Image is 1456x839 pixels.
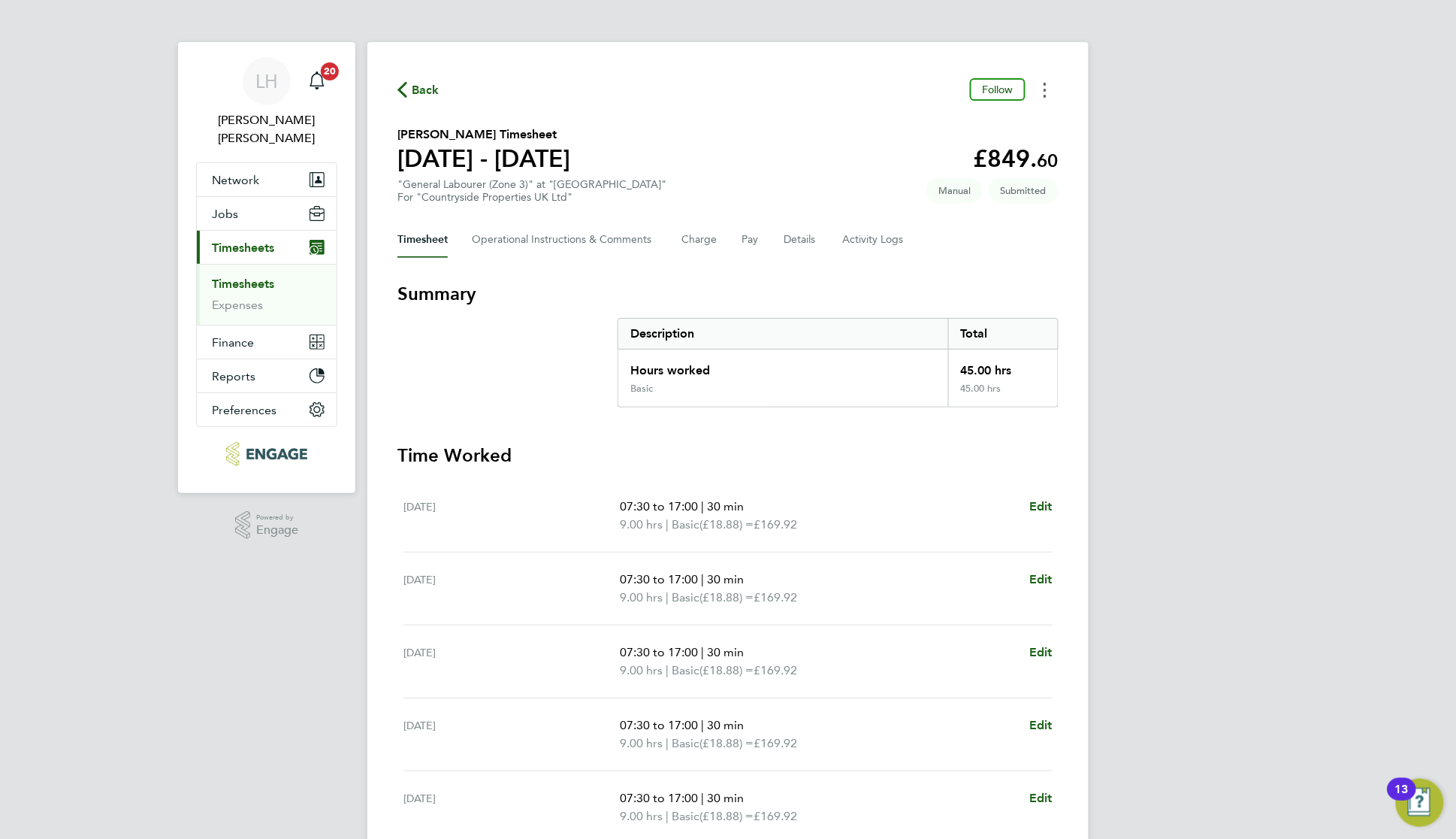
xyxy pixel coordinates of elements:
div: "General Labourer (Zone 3)" at "[GEOGRAPHIC_DATA]" [397,178,666,204]
span: £169.92 [754,517,797,532]
a: Powered byEngage [235,511,299,540]
span: (£18.88) = [699,809,754,823]
a: Timesheets [212,277,274,291]
button: Activity Logs [842,222,905,258]
button: Follow [970,78,1026,101]
button: Timesheet [397,222,448,258]
span: Edit [1029,791,1053,805]
button: Reports [197,359,337,392]
img: pcrnet-logo-retina.png [226,442,307,466]
span: | [666,517,669,532]
span: Basic [672,662,699,680]
span: Timesheets [212,241,274,255]
span: Basic [672,735,699,753]
span: 07:30 to 17:00 [620,645,698,659]
div: Description [618,319,948,349]
a: 20 [302,57,332,105]
span: Network [212,173,259,187]
button: Timesheets Menu [1032,78,1059,101]
span: 07:30 to 17:00 [620,791,698,805]
h2: [PERSON_NAME] Timesheet [397,126,570,144]
a: Edit [1029,498,1053,516]
span: £169.92 [754,590,797,604]
span: Edit [1029,572,1053,586]
button: Preferences [197,393,337,426]
span: 20 [321,62,339,80]
a: Edit [1029,644,1053,662]
span: (£18.88) = [699,517,754,532]
span: Edit [1029,645,1053,659]
span: (£18.88) = [699,663,754,677]
span: £169.92 [754,663,797,677]
span: 9.00 hrs [620,517,663,532]
div: [DATE] [403,716,620,753]
span: Jobs [212,207,238,221]
div: 13 [1395,789,1409,809]
div: Summary [618,318,1059,407]
span: 9.00 hrs [620,809,663,823]
span: Basic [672,807,699,825]
button: Finance [197,326,337,359]
span: Reports [212,369,255,383]
span: (£18.88) = [699,736,754,750]
span: Basic [672,589,699,607]
span: 9.00 hrs [620,663,663,677]
button: Timesheets [197,231,337,264]
span: Lee Hall [196,111,337,147]
div: Timesheets [197,264,337,325]
span: £169.92 [754,809,797,823]
span: Powered by [256,511,298,524]
span: 9.00 hrs [620,590,663,604]
span: £169.92 [754,736,797,750]
span: 60 [1038,150,1059,171]
h3: Summary [397,282,1059,306]
span: 30 min [707,499,744,513]
a: Edit [1029,571,1053,589]
span: This timesheet was manually created. [926,178,983,203]
button: Network [197,163,337,196]
span: Edit [1029,718,1053,732]
span: | [666,809,669,823]
span: Follow [982,83,1013,96]
span: 30 min [707,645,744,659]
span: Back [412,81,440,99]
a: Go to home page [196,442,337,466]
div: For "Countryside Properties UK Ltd" [397,191,666,204]
button: Details [784,222,818,258]
span: LH [255,71,278,91]
nav: Main navigation [178,42,355,493]
span: | [701,645,704,659]
span: | [701,499,704,513]
button: Back [397,80,440,99]
span: 9.00 hrs [620,736,663,750]
h1: [DATE] - [DATE] [397,144,570,174]
span: 07:30 to 17:00 [620,718,698,732]
div: Basic [630,383,653,395]
button: Operational Instructions & Comments [472,222,657,258]
span: Preferences [212,403,276,417]
span: | [701,791,704,805]
span: Edit [1029,499,1053,513]
a: Edit [1029,789,1053,807]
div: [DATE] [403,789,620,825]
button: Jobs [197,197,337,230]
a: LH[PERSON_NAME] [PERSON_NAME] [196,57,337,147]
span: | [701,572,704,586]
span: (£18.88) = [699,590,754,604]
span: 30 min [707,791,744,805]
div: [DATE] [403,644,620,680]
span: Finance [212,335,254,350]
div: [DATE] [403,498,620,534]
button: Charge [681,222,717,258]
span: Engage [256,524,298,537]
span: This timesheet is Submitted. [989,178,1059,203]
div: Hours worked [618,350,948,383]
span: Basic [672,516,699,534]
span: | [701,718,704,732]
span: | [666,663,669,677]
div: 45.00 hrs [948,350,1058,383]
span: 30 min [707,572,744,586]
a: Expenses [212,298,263,312]
span: 07:30 to 17:00 [620,499,698,513]
button: Open Resource Center, 13 new notifications [1396,779,1444,827]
